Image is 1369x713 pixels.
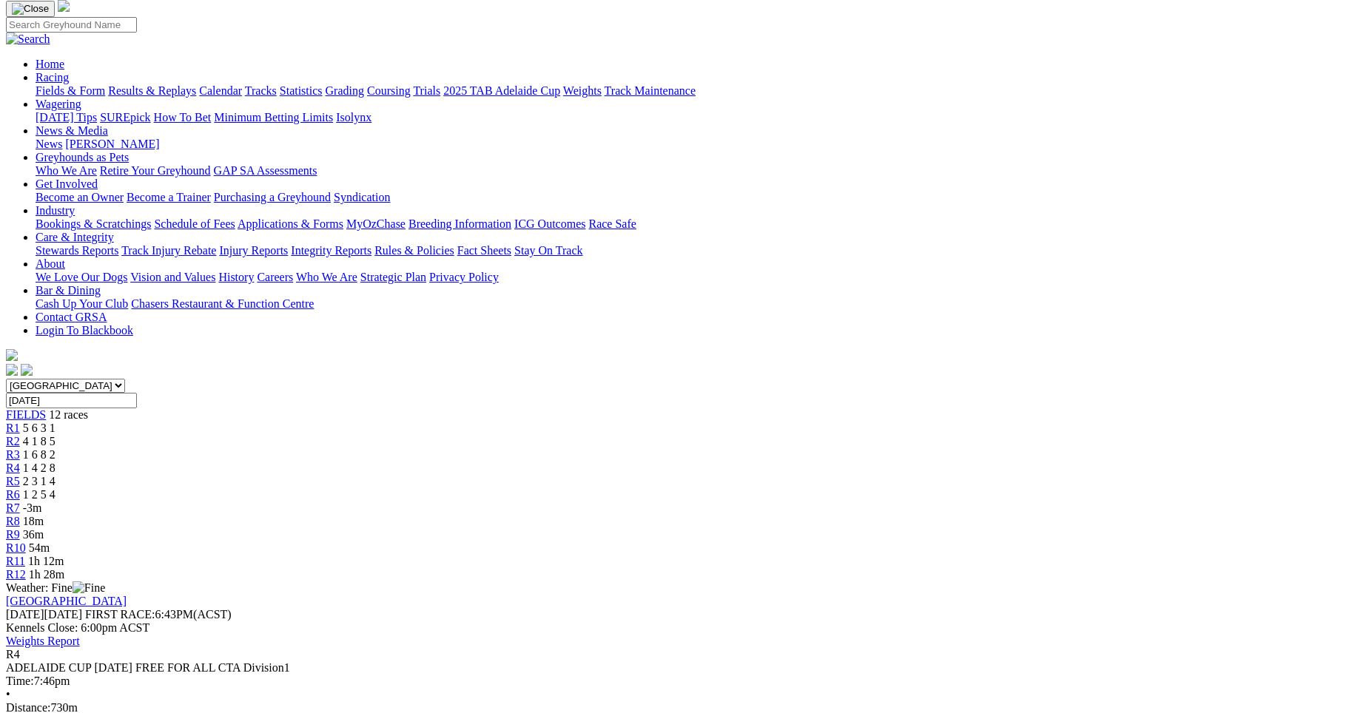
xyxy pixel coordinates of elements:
a: R2 [6,435,20,447]
img: twitter.svg [21,364,33,376]
span: Weather: Fine [6,581,105,594]
button: Toggle navigation [6,1,55,17]
div: 7:46pm [6,675,1363,688]
span: 54m [29,541,50,554]
a: Who We Are [296,271,357,283]
a: Rules & Policies [374,244,454,257]
a: [PERSON_NAME] [65,138,159,150]
a: R4 [6,462,20,474]
a: Fact Sheets [457,244,511,257]
a: R9 [6,528,20,541]
a: Strategic Plan [360,271,426,283]
a: Chasers Restaurant & Function Centre [131,297,314,310]
a: About [36,257,65,270]
a: [DATE] Tips [36,111,97,124]
input: Search [6,17,137,33]
span: 18m [23,515,44,527]
span: -3m [23,501,42,514]
a: Applications & Forms [238,217,343,230]
div: Racing [36,84,1363,98]
a: Syndication [334,191,390,203]
a: R12 [6,568,26,581]
a: Industry [36,204,75,217]
a: Purchasing a Greyhound [214,191,331,203]
span: 1h 12m [28,555,64,567]
a: Statistics [280,84,323,97]
a: Login To Blackbook [36,324,133,337]
div: Wagering [36,111,1363,124]
a: Track Injury Rebate [121,244,216,257]
a: R1 [6,422,20,434]
a: Results & Replays [108,84,196,97]
a: News & Media [36,124,108,137]
a: Trials [413,84,440,97]
div: Kennels Close: 6:00pm ACST [6,621,1363,635]
span: 12 races [49,408,88,421]
a: [GEOGRAPHIC_DATA] [6,595,127,607]
a: FIELDS [6,408,46,421]
div: Bar & Dining [36,297,1363,311]
a: Become an Owner [36,191,124,203]
a: Bookings & Scratchings [36,217,151,230]
a: Cash Up Your Club [36,297,128,310]
a: GAP SA Assessments [214,164,317,177]
img: logo-grsa-white.png [6,349,18,361]
a: News [36,138,62,150]
span: Time: [6,675,34,687]
a: Stewards Reports [36,244,118,257]
a: Schedule of Fees [154,217,235,230]
span: 1 4 2 8 [23,462,55,474]
span: FIRST RACE: [85,608,155,621]
div: Care & Integrity [36,244,1363,257]
img: Fine [73,581,105,595]
a: Bar & Dining [36,284,101,297]
a: Home [36,58,64,70]
a: Breeding Information [408,217,511,230]
a: R11 [6,555,25,567]
a: Retire Your Greyhound [100,164,211,177]
div: Get Involved [36,191,1363,204]
a: Race Safe [588,217,636,230]
a: Greyhounds as Pets [36,151,129,163]
div: About [36,271,1363,284]
a: MyOzChase [346,217,406,230]
a: 2025 TAB Adelaide Cup [443,84,560,97]
span: [DATE] [6,608,82,621]
a: Privacy Policy [429,271,499,283]
div: Greyhounds as Pets [36,164,1363,178]
a: R7 [6,501,20,514]
a: Stay On Track [514,244,582,257]
a: Calendar [199,84,242,97]
a: R6 [6,488,20,501]
div: News & Media [36,138,1363,151]
span: 1 2 5 4 [23,488,55,501]
span: 36m [23,528,44,541]
a: Isolynx [336,111,371,124]
span: R8 [6,515,20,527]
span: R3 [6,448,20,461]
a: Contact GRSA [36,311,107,323]
a: ICG Outcomes [514,217,585,230]
a: Integrity Reports [291,244,371,257]
a: Become a Trainer [127,191,211,203]
img: facebook.svg [6,364,18,376]
a: Weights [563,84,602,97]
a: Weights Report [6,635,80,647]
a: Track Maintenance [605,84,696,97]
a: Minimum Betting Limits [214,111,333,124]
span: R4 [6,648,20,660]
div: ADELAIDE CUP [DATE] FREE FOR ALL CTA Division1 [6,661,1363,675]
a: R10 [6,541,26,554]
div: Industry [36,217,1363,231]
img: Search [6,33,50,46]
a: Wagering [36,98,81,110]
a: Care & Integrity [36,231,114,243]
a: Who We Are [36,164,97,177]
a: Careers [257,271,293,283]
a: Grading [326,84,364,97]
span: 4 1 8 5 [23,435,55,447]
